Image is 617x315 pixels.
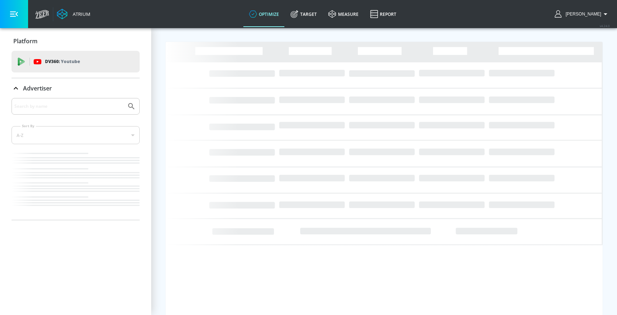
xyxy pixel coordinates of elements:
[12,31,140,51] div: Platform
[13,37,37,45] p: Platform
[14,102,123,111] input: Search by name
[70,11,90,17] div: Atrium
[323,1,364,27] a: measure
[563,12,601,17] span: login as: marcos.reyes@zefr.com
[57,9,90,19] a: Atrium
[364,1,402,27] a: Report
[243,1,285,27] a: optimize
[555,10,610,18] button: [PERSON_NAME]
[45,58,80,66] p: DV360:
[285,1,323,27] a: Target
[21,124,36,128] label: Sort By
[61,58,80,65] p: Youtube
[12,126,140,144] div: A-Z
[12,98,140,220] div: Advertiser
[12,78,140,98] div: Advertiser
[12,51,140,72] div: DV360: Youtube
[12,150,140,220] nav: list of Advertiser
[23,84,52,92] p: Advertiser
[600,24,610,28] span: v 4.24.0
